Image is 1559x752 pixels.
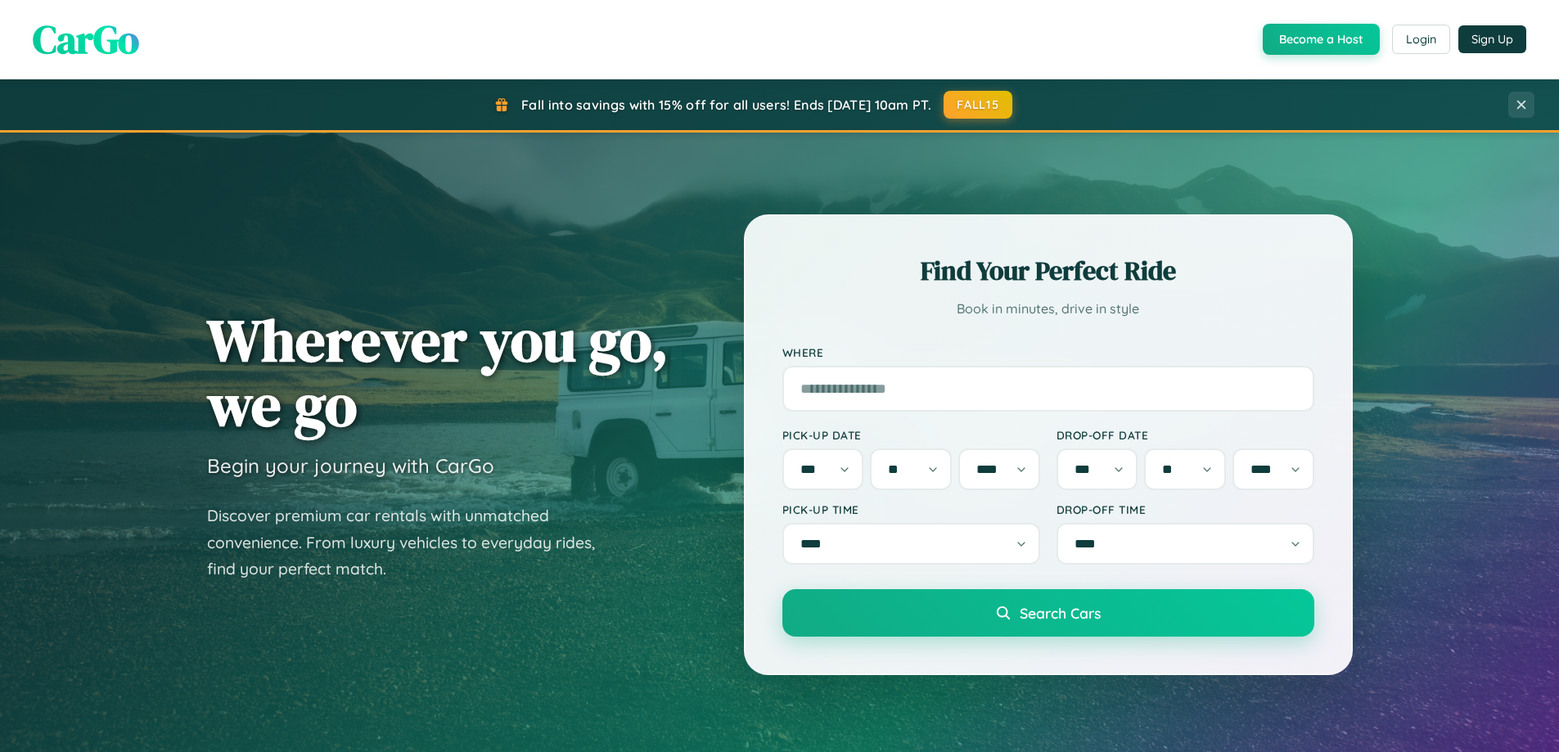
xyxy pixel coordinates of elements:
label: Pick-up Date [782,428,1040,442]
h2: Find Your Perfect Ride [782,253,1314,289]
p: Book in minutes, drive in style [782,297,1314,321]
label: Drop-off Date [1057,428,1314,442]
button: Sign Up [1458,25,1526,53]
h3: Begin your journey with CarGo [207,453,494,478]
span: Fall into savings with 15% off for all users! Ends [DATE] 10am PT. [521,97,931,113]
label: Pick-up Time [782,502,1040,516]
button: FALL15 [944,91,1012,119]
p: Discover premium car rentals with unmatched convenience. From luxury vehicles to everyday rides, ... [207,502,616,583]
button: Login [1392,25,1450,54]
h1: Wherever you go, we go [207,308,669,437]
label: Drop-off Time [1057,502,1314,516]
button: Become a Host [1263,24,1380,55]
button: Search Cars [782,589,1314,637]
label: Where [782,345,1314,359]
span: Search Cars [1020,604,1101,622]
span: CarGo [33,12,139,66]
